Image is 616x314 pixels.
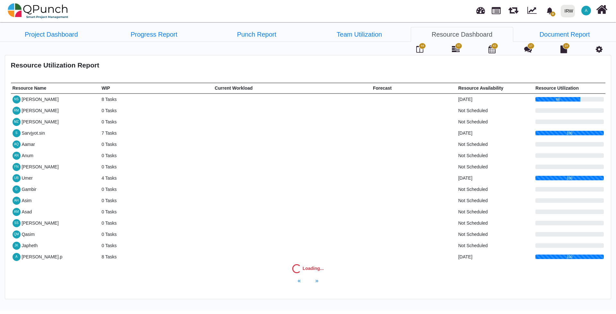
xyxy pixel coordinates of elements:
i: Board [416,45,423,53]
td: [DATE] [457,251,534,263]
span: Abdul.p [13,253,21,261]
div: [PERSON_NAME] [22,220,58,227]
td: NaN [534,116,605,128]
span: Releases [508,3,518,14]
span: JK [14,244,18,247]
td: 0 Tasks [100,116,159,128]
span: RM [14,109,19,112]
div: Ruman Muhith [22,107,58,114]
td: NaN [534,195,605,206]
th: Forecast [308,83,457,94]
td: Not Scheduled [457,229,534,240]
td: Not Scheduled [457,139,534,150]
th: WIP [100,83,159,94]
td: 0 Tasks [100,195,159,206]
div: Sarvjyot.sin [22,130,45,137]
td: 0 Tasks [100,206,159,218]
span: Japheth Karumwa [13,242,21,250]
a: 57 [452,48,460,53]
td: Not Scheduled [457,195,534,206]
a: » [315,277,319,284]
td: Not Scheduled [457,240,534,251]
h4: Resource Utilization Report [11,61,605,69]
div: Asim [22,197,31,204]
div: Notification [544,5,555,16]
span: 14 [565,44,568,48]
td: NaN [534,229,605,240]
a: A [577,0,595,21]
td: [DATE] [457,94,534,105]
td: 100 [534,173,605,184]
div: 66 [535,97,580,102]
div: Japheth [22,242,38,249]
span: SS [14,221,18,225]
span: AM [14,210,19,213]
a: Punch Report [205,27,308,42]
div: [PERSON_NAME] [22,107,58,114]
span: FN [14,165,18,168]
td: 4 Tasks [100,173,159,184]
span: G [15,188,18,191]
strong: Loading... [303,265,324,271]
span: Asad Malik [13,208,21,216]
i: Gantt [452,45,460,53]
span: Samuel Serugo [13,219,21,227]
span: AH [14,199,19,202]
span: Asim Hussain [13,197,21,205]
div: Umer Bhatti [22,175,32,182]
span: AN [14,154,19,157]
div: [PERSON_NAME].p [22,254,62,260]
span: 0 [550,12,555,16]
span: Sarvjyot.singh [13,129,21,137]
td: Not Scheduled [457,105,534,116]
span: Anum Naz [13,152,21,160]
th: Current Workload [159,83,308,94]
div: Anum [22,152,33,159]
td: NaN [534,161,605,173]
span: 57 [457,44,460,48]
td: 66 [534,94,605,105]
span: 43 [493,44,496,48]
td: Not Scheduled [457,218,534,229]
span: NS [14,98,19,101]
div: Aamar [22,141,35,148]
td: Not Scheduled [457,161,534,173]
span: Projects [492,4,501,14]
th: Resource Availability [457,83,534,94]
span: Ruman Muhith [13,107,21,115]
td: [DATE] [457,173,534,184]
div: Anum Naz [22,152,33,159]
td: Not Scheduled [457,150,534,161]
div: Sarvjyot.singh [22,130,45,137]
span: « [297,277,301,284]
span: Dashboard [476,4,485,13]
div: Gambir [22,186,36,193]
td: NaN [534,240,605,251]
td: 0 Tasks [100,218,159,229]
span: MZ [14,120,19,123]
span: QM [14,233,19,236]
span: Abdul.p [581,6,591,15]
div: Asim Hussain [22,197,31,204]
div: Nadeem Sheikh [22,96,58,103]
i: Calendar [488,45,496,53]
div: Dynamic Report [524,0,542,22]
td: 100 [534,251,605,263]
td: Not Scheduled [457,116,534,128]
td: 0 Tasks [100,229,159,240]
td: [DATE] [457,128,534,139]
span: 44 [421,44,424,48]
td: 8 Tasks [100,94,159,105]
div: [PERSON_NAME] [22,164,58,170]
div: 100 [535,131,603,135]
div: Aamar Qayum [22,141,35,148]
td: 7 Tasks [100,128,159,139]
th: Resource Name [11,83,100,94]
td: 0 Tasks [100,161,159,173]
div: [PERSON_NAME] [22,96,58,103]
td: 100 [534,128,605,139]
td: Not Scheduled [457,206,534,218]
div: [PERSON_NAME] [22,119,58,125]
div: Japheth Karumwa [22,242,38,249]
div: Abdul.p [22,254,62,260]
